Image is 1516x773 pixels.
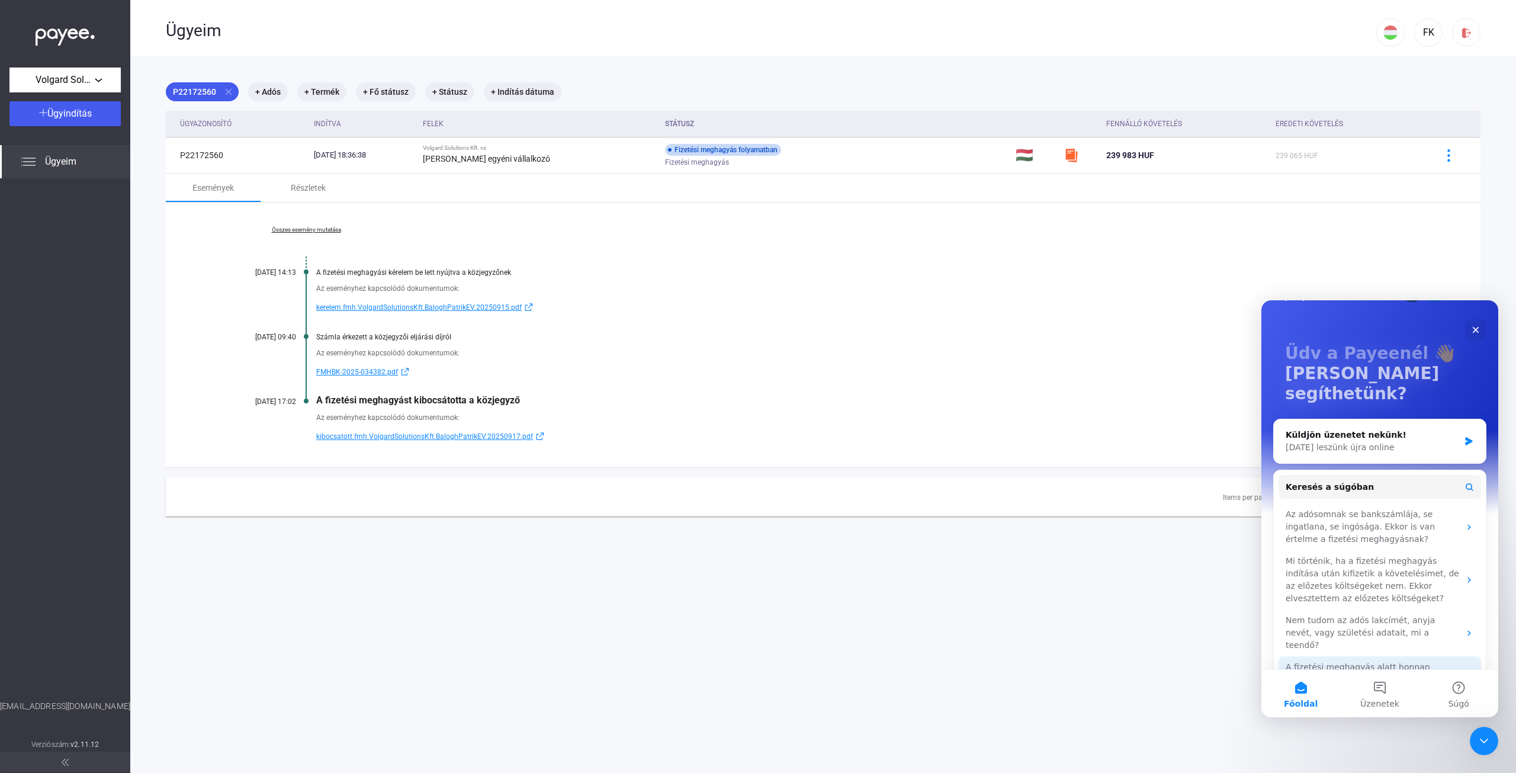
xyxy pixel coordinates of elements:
[166,137,309,173] td: P22172560
[1223,490,1272,505] div: Items per page:
[225,397,296,406] div: [DATE] 17:02
[1276,117,1343,131] div: Eredeti követelés
[47,108,92,119] span: Ügyindítás
[356,82,416,101] mat-chip: + Fő státusz
[62,759,69,766] img: arrow-double-left-grey.svg
[39,108,47,117] img: plus-white.svg
[316,333,1421,341] div: Számla érkezett a közjegyzői eljárási díjról
[1418,25,1438,40] div: FK
[316,394,1421,406] div: A fizetési meghagyást kibocsátotta a közjegyző
[316,300,1421,315] a: kerelem.fmh.VolgardSolutionsKft.BaloghPatrikEV.20250915.pdfexternal-link-blue
[398,367,412,376] img: external-link-blue
[225,226,387,233] a: Összes esemény mutatása
[180,117,304,131] div: Ügyazonosító
[1460,27,1473,39] img: logout-red
[665,155,729,169] span: Fizetési meghagyás
[166,21,1376,41] div: Ügyeim
[36,22,95,46] img: white-payee-white-dot.svg
[1452,18,1480,47] button: logout-red
[225,268,296,277] div: [DATE] 14:13
[316,283,1421,294] div: Az eseményhez kapcsolódó dokumentumok:
[1470,727,1498,755] iframe: Intercom live chat
[192,181,234,195] div: Események
[314,117,341,131] div: Indítva
[21,155,36,169] img: list.svg
[533,432,547,441] img: external-link-blue
[223,86,234,97] mat-icon: close
[1383,25,1398,40] img: HU
[291,181,326,195] div: Részletek
[423,117,656,131] div: Felek
[522,303,536,312] img: external-link-blue
[70,740,99,749] strong: v2.11.12
[1376,18,1405,47] button: HU
[1064,148,1078,162] img: szamlazzhu-mini
[660,111,1011,137] th: Státusz
[314,117,413,131] div: Indítva
[316,412,1421,424] div: Az eseményhez kapcsolódó dokumentumok:
[665,144,781,156] div: Fizetési meghagyás folyamatban
[248,82,288,101] mat-chip: + Adós
[9,68,121,92] button: Volgard Solutions Kft.
[166,82,239,101] mat-chip: P22172560
[314,149,413,161] div: [DATE] 18:36:38
[36,73,95,87] span: Volgard Solutions Kft.
[316,268,1421,277] div: A fizetési meghagyási kérelem be lett nyújtva a közjegyzőnek
[1011,137,1059,173] td: 🇭🇺
[1414,18,1443,47] button: FK
[1261,300,1498,717] iframe: Intercom live chat
[1106,117,1267,131] div: Fennálló követelés
[9,101,121,126] button: Ügyindítás
[1436,143,1461,168] button: more-blue
[484,82,561,101] mat-chip: + Indítás dátuma
[423,145,656,152] div: Volgard Solutions Kft. vs
[423,154,550,163] strong: [PERSON_NAME] egyéni vállalkozó
[297,82,346,101] mat-chip: + Termék
[316,365,398,379] span: FMHBK-2025-034382.pdf
[423,117,444,131] div: Felek
[1106,150,1154,160] span: 239 983 HUF
[225,333,296,341] div: [DATE] 09:40
[316,429,1421,444] a: kibocsatott.fmh.VolgardSolutionsKft.BaloghPatrikEV.20250917.pdfexternal-link-blue
[1443,149,1455,162] img: more-blue
[180,117,232,131] div: Ügyazonosító
[425,82,474,101] mat-chip: + Státusz
[45,155,76,169] span: Ügyeim
[316,300,522,315] span: kerelem.fmh.VolgardSolutionsKft.BaloghPatrikEV.20250915.pdf
[316,429,533,444] span: kibocsatott.fmh.VolgardSolutionsKft.BaloghPatrikEV.20250917.pdf
[1276,152,1318,160] span: 239 065 HUF
[1276,117,1421,131] div: Eredeti követelés
[316,347,1421,359] div: Az eseményhez kapcsolódó dokumentumok:
[1106,117,1182,131] div: Fennálló követelés
[316,365,1421,379] a: FMHBK-2025-034382.pdfexternal-link-blue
